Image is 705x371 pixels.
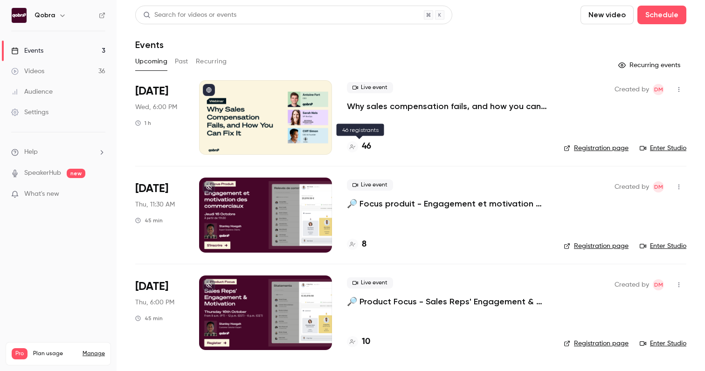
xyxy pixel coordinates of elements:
a: Registration page [564,241,629,251]
li: help-dropdown-opener [11,147,105,157]
button: Past [175,54,188,69]
span: [DATE] [135,181,168,196]
a: Enter Studio [640,144,686,153]
a: Manage [83,350,105,357]
span: Dylan Manceau [653,84,664,95]
div: Search for videos or events [143,10,236,20]
div: Videos [11,67,44,76]
div: 1 h [135,119,151,127]
a: Enter Studio [640,339,686,348]
a: Enter Studio [640,241,686,251]
span: Dylan Manceau [653,279,664,290]
span: Pro [12,348,28,359]
img: Qobra [12,8,27,23]
span: new [67,169,85,178]
a: 10 [347,336,370,348]
span: Created by [615,84,649,95]
a: 🔎 Product Focus - Sales Reps' Engagement & Motivation [347,296,549,307]
a: 🔎 Focus produit - Engagement et motivation des commerciaux [347,198,549,209]
div: Oct 8 Wed, 6:00 PM (Europe/Paris) [135,80,184,155]
span: Live event [347,277,393,289]
button: Recurring [196,54,227,69]
button: New video [581,6,634,24]
span: Dylan Manceau [653,181,664,192]
span: Created by [615,279,649,290]
button: Schedule [637,6,686,24]
span: Created by [615,181,649,192]
iframe: Noticeable Trigger [94,190,105,199]
a: 46 [347,140,371,153]
button: Upcoming [135,54,167,69]
a: Why sales compensation fails, and how you can fix it [347,101,549,112]
div: Settings [11,108,48,117]
h4: 10 [362,336,370,348]
div: Oct 16 Thu, 6:00 PM (Europe/Paris) [135,275,184,350]
div: Audience [11,87,53,96]
span: DM [654,84,663,95]
span: Wed, 6:00 PM [135,103,177,112]
a: Registration page [564,144,629,153]
span: DM [654,279,663,290]
span: Live event [347,82,393,93]
a: Registration page [564,339,629,348]
button: Recurring events [614,58,686,73]
div: Oct 16 Thu, 11:30 AM (Europe/Paris) [135,178,184,252]
span: What's new [24,189,59,199]
span: DM [654,181,663,192]
a: 8 [347,238,366,251]
span: [DATE] [135,84,168,99]
h1: Events [135,39,164,50]
h4: 46 [362,140,371,153]
span: Help [24,147,38,157]
span: Live event [347,179,393,191]
div: 45 min [135,217,163,224]
a: SpeakerHub [24,168,61,178]
span: Plan usage [33,350,77,357]
div: Events [11,46,43,55]
h6: Qobra [35,11,55,20]
h4: 8 [362,238,366,251]
span: Thu, 11:30 AM [135,200,175,209]
span: [DATE] [135,279,168,294]
span: Thu, 6:00 PM [135,298,174,307]
div: 45 min [135,315,163,322]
